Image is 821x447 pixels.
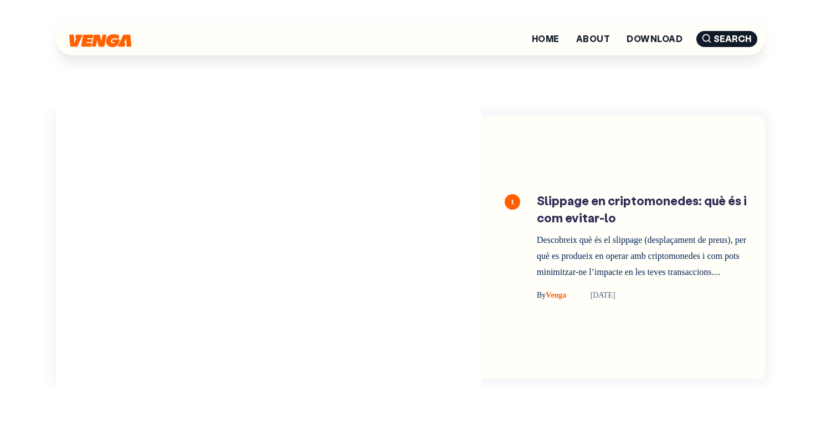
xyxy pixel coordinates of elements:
a: Download [627,34,683,43]
a: Home [532,34,560,43]
img: Venga Blog [69,34,131,47]
span: Search [696,31,757,47]
span: 1 [505,194,520,210]
a: About [576,34,610,43]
